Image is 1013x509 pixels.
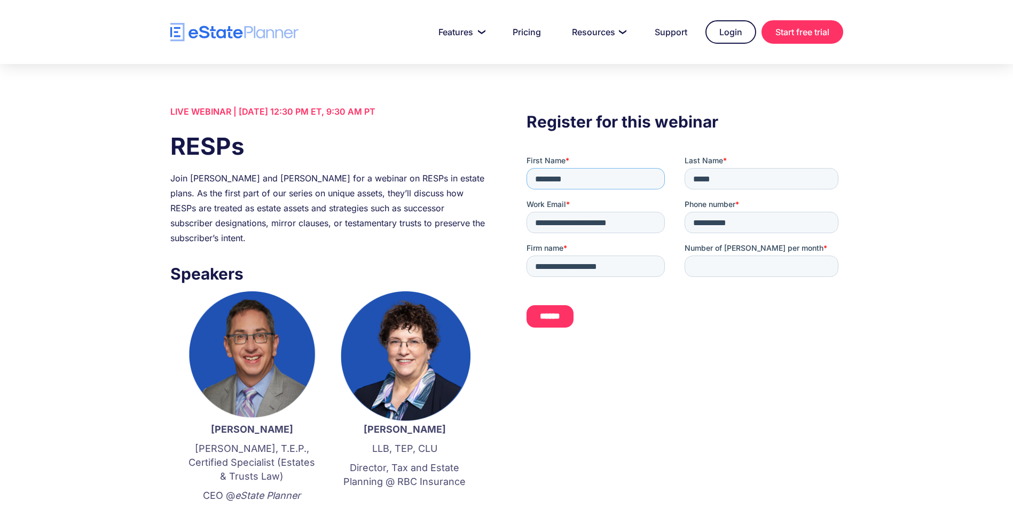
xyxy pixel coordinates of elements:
h1: RESPs [170,130,486,163]
p: LLB, TEP, CLU [339,442,470,456]
p: ‍ [339,494,470,508]
p: [PERSON_NAME], T.E.P., Certified Specialist (Estates & Trusts Law) [186,442,318,483]
h3: Speakers [170,261,486,286]
a: Start free trial [761,20,843,44]
iframe: Form 0 [527,155,843,346]
p: Director, Tax and Estate Planning @ RBC Insurance [339,461,470,489]
strong: [PERSON_NAME] [364,424,446,435]
strong: [PERSON_NAME] [211,424,293,435]
a: home [170,23,299,42]
h3: Register for this webinar [527,109,843,134]
div: LIVE WEBINAR | [DATE] 12:30 PM ET, 9:30 AM PT [170,104,486,119]
a: Pricing [500,21,554,43]
a: Login [705,20,756,44]
a: Support [642,21,700,43]
em: eState Planner [235,490,301,501]
a: Features [426,21,494,43]
div: Join [PERSON_NAME] and [PERSON_NAME] for a webinar on RESPs in estate plans. As the first part of... [170,171,486,245]
p: CEO @ [186,489,318,503]
a: Resources [559,21,637,43]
